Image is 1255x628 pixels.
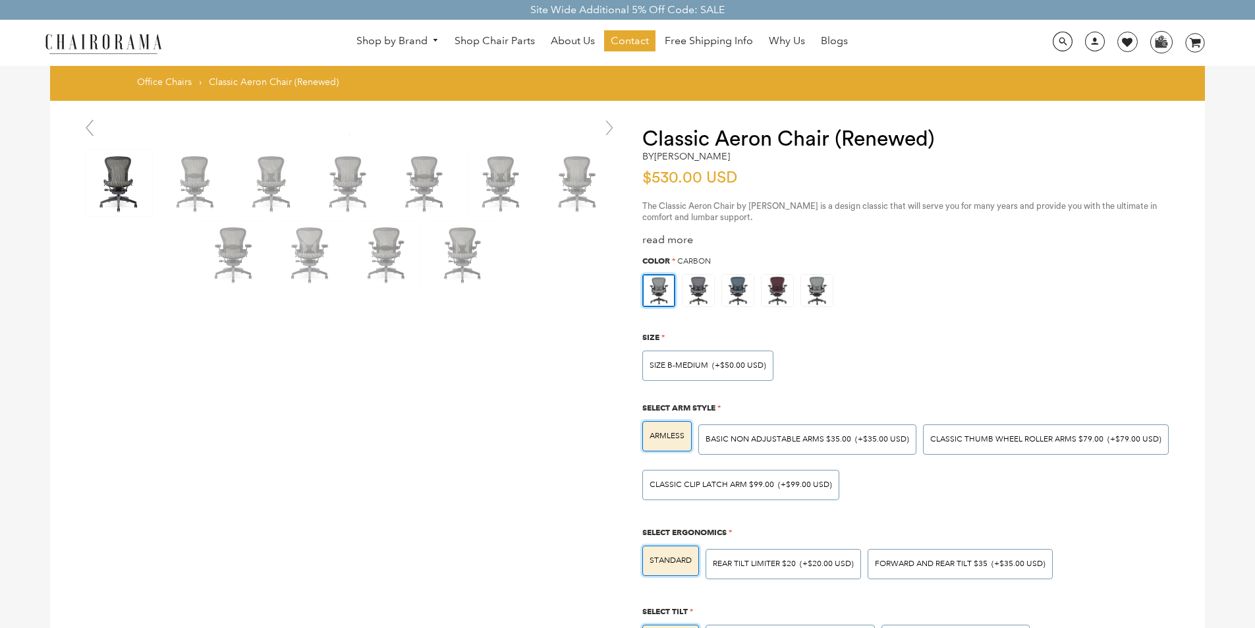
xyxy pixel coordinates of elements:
span: Free Shipping Info [665,34,753,48]
img: https://apo-admin.mageworx.com/front/img/chairorama.myshopify.com/934f279385142bb1386b89575167202... [722,275,754,306]
a: Classic Aeron Chair (Renewed) - chairorama [349,127,350,140]
span: Carbon [677,256,711,266]
img: https://apo-admin.mageworx.com/front/img/chairorama.myshopify.com/ae6848c9e4cbaa293e2d516f385ec6e... [801,275,833,306]
img: chairorama [38,32,169,55]
span: Rear Tilt Limiter $20 [713,559,796,569]
span: › [199,76,202,88]
img: Classic Aeron Chair (Renewed) - chairorama [201,221,267,287]
span: Classic Aeron Chair (Renewed) [209,76,339,88]
span: The Classic Aeron Chair by [PERSON_NAME] is a design classic that will serve you for many years a... [642,202,1157,221]
span: (+$35.00 USD) [991,560,1046,568]
span: About Us [551,34,595,48]
img: Classic Aeron Chair (Renewed) - chairorama [163,150,229,216]
a: Free Shipping Info [658,30,760,51]
img: Classic Aeron Chair (Renewed) - chairorama [349,134,350,135]
span: (+$35.00 USD) [855,436,909,443]
img: Classic Aeron Chair (Renewed) - chairorama [86,150,152,216]
span: $530.00 USD [642,170,737,186]
span: Classic Clip Latch Arm $99.00 [650,480,774,490]
a: Shop Chair Parts [448,30,542,51]
span: STANDARD [650,556,692,565]
h2: by [642,151,730,162]
span: SIZE B-MEDIUM [650,360,708,370]
a: Blogs [814,30,854,51]
span: (+$99.00 USD) [778,481,832,489]
nav: DesktopNavigation [225,30,979,55]
span: Color [642,256,670,266]
span: (+$50.00 USD) [712,362,766,370]
img: https://apo-admin.mageworx.com/front/img/chairorama.myshopify.com/f520d7dfa44d3d2e85a5fe9a0a95ca9... [683,275,714,306]
span: Size [642,332,659,342]
img: Classic Aeron Chair (Renewed) - chairorama [392,150,458,216]
a: [PERSON_NAME] [654,150,730,162]
span: Select Ergonomics [642,527,727,537]
div: read more [642,233,1179,247]
img: https://apo-admin.mageworx.com/front/img/chairorama.myshopify.com/ae6848c9e4cbaa293e2d516f385ec6e... [644,275,674,306]
nav: breadcrumbs [137,76,343,94]
a: Shop by Brand [350,31,446,51]
img: Classic Aeron Chair (Renewed) - chairorama [430,221,496,287]
img: https://apo-admin.mageworx.com/front/img/chairorama.myshopify.com/f0a8248bab2644c909809aada6fe08d... [762,275,793,306]
span: BASIC NON ADJUSTABLE ARMS $35.00 [706,434,851,444]
img: Classic Aeron Chair (Renewed) - chairorama [239,150,305,216]
span: Shop Chair Parts [455,34,535,48]
a: About Us [544,30,601,51]
a: Office Chairs [137,76,192,88]
span: (+$20.00 USD) [800,560,854,568]
span: Contact [611,34,649,48]
h1: Classic Aeron Chair (Renewed) [642,127,1179,151]
img: Classic Aeron Chair (Renewed) - chairorama [277,221,343,287]
span: Why Us [769,34,805,48]
span: Blogs [821,34,848,48]
img: Classic Aeron Chair (Renewed) - chairorama [545,150,611,216]
a: Contact [604,30,655,51]
span: Select Arm Style [642,403,715,413]
span: Forward And Rear Tilt $35 [875,559,988,569]
img: Classic Aeron Chair (Renewed) - chairorama [468,150,534,216]
img: WhatsApp_Image_2024-07-12_at_16.23.01.webp [1151,32,1171,51]
span: (+$79.00 USD) [1107,436,1161,443]
a: Why Us [762,30,812,51]
span: Classic Thumb Wheel Roller Arms $79.00 [930,434,1103,444]
img: Classic Aeron Chair (Renewed) - chairorama [316,150,381,216]
span: Select Tilt [642,606,688,616]
img: Classic Aeron Chair (Renewed) - chairorama [354,221,420,287]
span: ARMLESS [650,431,684,441]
